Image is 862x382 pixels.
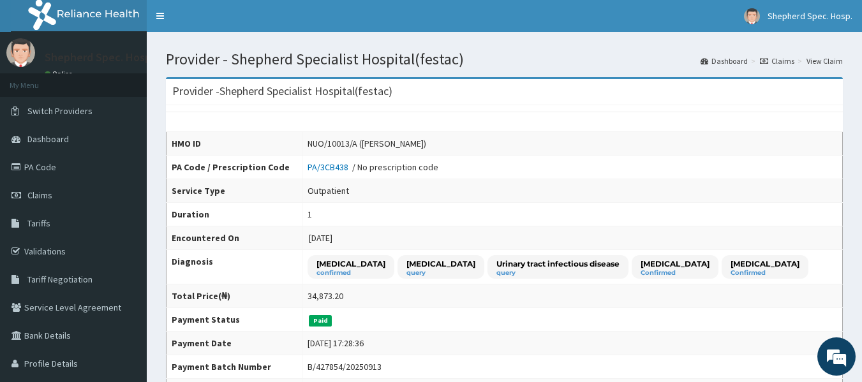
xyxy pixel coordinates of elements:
span: Switch Providers [27,105,93,117]
p: [MEDICAL_DATA] [641,258,710,269]
th: Total Price(₦) [167,284,302,308]
div: B/427854/20250913 [308,360,382,373]
small: query [406,270,475,276]
th: HMO ID [167,132,302,156]
div: NUO/10013/A ([PERSON_NAME]) [308,137,426,150]
div: 34,873.20 [308,290,343,302]
p: [MEDICAL_DATA] [316,258,385,269]
span: Dashboard [27,133,69,145]
img: User Image [744,8,760,24]
h1: Provider - Shepherd Specialist Hospital(festac) [166,51,843,68]
small: Confirmed [641,270,710,276]
span: [DATE] [309,232,332,244]
th: PA Code / Prescription Code [167,156,302,179]
a: Online [45,70,75,78]
div: 1 [308,208,312,221]
span: Paid [309,315,332,327]
th: Encountered On [167,226,302,250]
a: View Claim [806,55,843,66]
p: [MEDICAL_DATA] [731,258,799,269]
div: / No prescription code [308,161,438,173]
a: Dashboard [701,55,748,66]
small: query [496,270,620,276]
th: Payment Batch Number [167,355,302,379]
p: Shepherd Spec. Hosp. [45,52,154,63]
small: Confirmed [731,270,799,276]
span: Shepherd Spec. Hosp. [768,10,852,22]
h3: Provider - Shepherd Specialist Hospital(festac) [172,85,392,97]
th: Payment Date [167,332,302,355]
th: Service Type [167,179,302,203]
span: Tariff Negotiation [27,274,93,285]
div: [DATE] 17:28:36 [308,337,364,349]
th: Duration [167,203,302,226]
div: Outpatient [308,184,349,197]
img: User Image [6,38,35,67]
th: Payment Status [167,308,302,332]
small: confirmed [316,270,385,276]
a: PA/3CB438 [308,161,352,173]
th: Diagnosis [167,250,302,284]
a: Claims [760,55,794,66]
p: [MEDICAL_DATA] [406,258,475,269]
span: Tariffs [27,217,50,229]
p: Urinary tract infectious disease [496,258,620,269]
span: Claims [27,189,52,201]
